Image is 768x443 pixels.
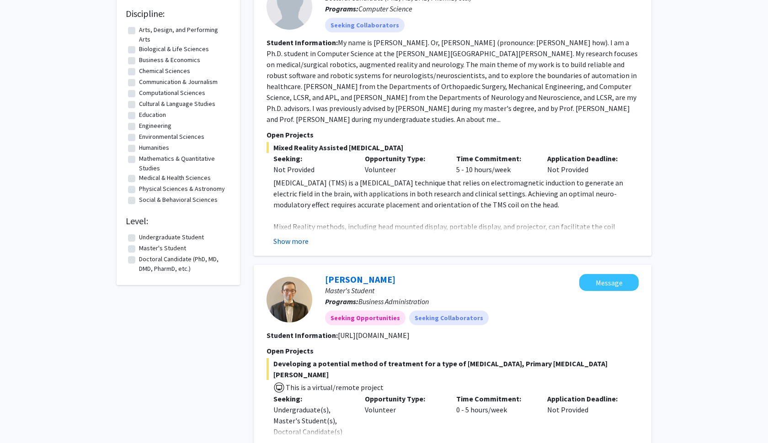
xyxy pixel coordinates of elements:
mat-chip: Seeking Collaborators [325,18,405,32]
label: Communication & Journalism [139,77,218,87]
label: Biological & Life Sciences [139,44,209,54]
b: Programs: [325,4,358,13]
b: Student Information: [267,331,338,340]
button: Show more [273,236,309,247]
h2: Level: [126,216,231,227]
mat-chip: Seeking Collaborators [409,311,489,325]
div: Not Provided [273,164,351,175]
label: Mathematics & Quantitative Studies [139,154,229,173]
span: Computer Science [358,4,412,13]
label: Computational Sciences [139,88,205,98]
span: [MEDICAL_DATA] (TMS) is a [MEDICAL_DATA] technique that relies on electromagnetic induction to ge... [273,178,623,209]
p: Opportunity Type: [365,153,443,164]
p: Mixed Reality methods, including head mounted display, portable display, and projector, can facil... [273,221,639,243]
p: Time Commitment: [456,153,534,164]
fg-read-more: [URL][DOMAIN_NAME] [338,331,410,340]
span: Open Projects [267,346,314,355]
div: 5 - 10 hours/week [449,153,541,175]
label: Environmental Sciences [139,132,204,142]
label: Engineering [139,121,171,131]
b: Student Information: [267,38,338,47]
span: This is a virtual/remote project [285,383,384,392]
span: Mixed Reality Assisted [MEDICAL_DATA] [267,142,639,153]
label: Master's Student [139,243,186,253]
div: Volunteer [358,153,449,175]
iframe: Chat [7,402,39,436]
p: Time Commitment: [456,393,534,404]
p: Application Deadline: [547,153,625,164]
span: Master's Student [325,286,374,295]
p: Opportunity Type: [365,393,443,404]
label: Chemical Sciences [139,66,190,76]
label: Arts, Design, and Performing Arts [139,25,229,44]
div: Not Provided [540,153,632,175]
label: Physical Sciences & Astronomy [139,184,225,194]
h2: Discipline: [126,8,231,19]
a: [PERSON_NAME] [325,274,395,285]
label: Cultural & Language Studies [139,99,215,109]
p: Application Deadline: [547,393,625,404]
label: Social & Behavioral Sciences [139,195,218,205]
label: Education [139,110,166,120]
label: Undergraduate Student [139,232,204,242]
button: Message Andrew Michaelson [579,274,639,291]
label: Business & Economics [139,55,200,65]
label: Medical & Health Sciences [139,173,211,183]
label: Humanities [139,143,169,153]
span: Developing a potential method of treatment for a type of [MEDICAL_DATA], Primary [MEDICAL_DATA][P... [267,358,639,380]
b: Programs: [325,297,358,306]
span: Open Projects [267,130,314,139]
fg-read-more: My name is [PERSON_NAME]. Or, [PERSON_NAME] (pronounce: [PERSON_NAME] how). I am a Ph.D. student ... [267,38,638,124]
label: Doctoral Candidate (PhD, MD, DMD, PharmD, etc.) [139,254,229,274]
mat-chip: Seeking Opportunities [325,311,405,325]
span: Business Administration [358,297,429,306]
p: Seeking: [273,393,351,404]
p: Seeking: [273,153,351,164]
